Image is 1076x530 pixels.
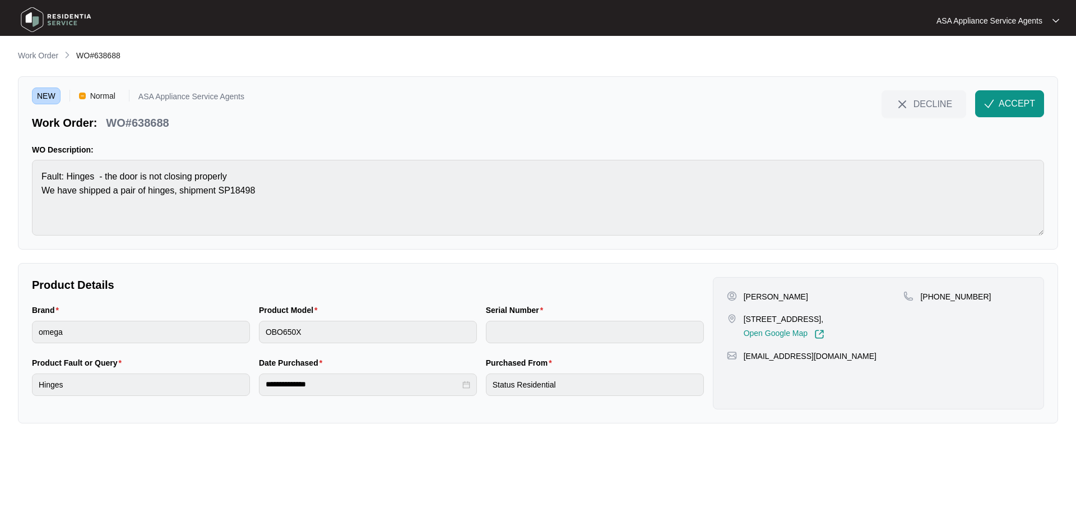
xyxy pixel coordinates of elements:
[936,15,1042,26] p: ASA Appliance Service Agents
[266,379,460,390] input: Date Purchased
[486,357,556,368] label: Purchased From
[814,329,824,339] img: Link-External
[259,357,327,368] label: Date Purchased
[727,314,737,324] img: map-pin
[727,291,737,301] img: user-pin
[32,321,250,343] input: Brand
[32,144,1044,155] p: WO Description:
[32,115,97,131] p: Work Order:
[86,87,120,104] span: Normal
[138,93,244,104] p: ASA Appliance Service Agents
[32,305,63,316] label: Brand
[744,314,824,325] p: [STREET_ADDRESS],
[744,329,824,339] a: Open Google Map
[79,93,86,99] img: Vercel Logo
[486,374,704,396] input: Purchased From
[1052,18,1059,24] img: dropdown arrow
[32,277,704,293] p: Product Details
[32,357,126,368] label: Product Fault or Query
[32,160,1044,236] textarea: Fault: Hinges - the door is not closing properly We have shipped a pair of hinges, shipment SP18498
[16,50,61,62] a: Work Order
[727,351,737,361] img: map-pin
[975,90,1044,117] button: check-IconACCEPT
[17,3,95,36] img: residentia service logo
[106,115,169,131] p: WO#638688
[486,305,548,316] label: Serial Number
[18,50,58,61] p: Work Order
[63,50,72,59] img: chevron-right
[913,98,952,110] span: DECLINE
[32,374,250,396] input: Product Fault or Query
[903,291,913,301] img: map-pin
[744,351,876,362] p: [EMAIL_ADDRESS][DOMAIN_NAME]
[920,291,991,302] p: [PHONE_NUMBER]
[259,321,477,343] input: Product Model
[999,97,1035,110] span: ACCEPT
[259,305,322,316] label: Product Model
[744,291,808,302] p: [PERSON_NAME]
[32,87,61,104] span: NEW
[486,321,704,343] input: Serial Number
[76,51,120,60] span: WO#638688
[896,98,909,111] img: close-Icon
[984,99,994,109] img: check-Icon
[882,90,966,117] button: close-IconDECLINE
